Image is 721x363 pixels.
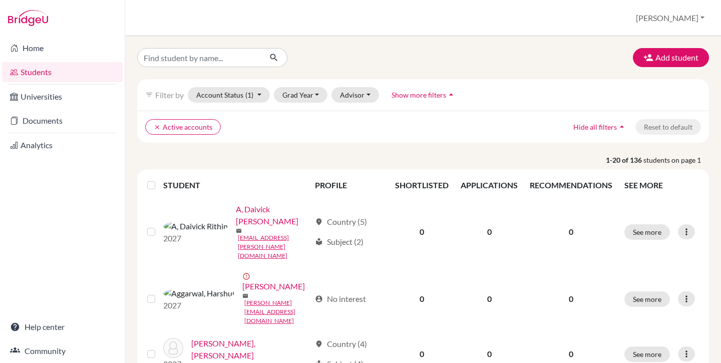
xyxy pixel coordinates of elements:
[2,317,123,337] a: Help center
[530,226,612,238] p: 0
[2,135,123,155] a: Analytics
[624,346,670,362] button: See more
[315,295,323,303] span: account_circle
[163,173,309,197] th: STUDENT
[617,122,627,132] i: arrow_drop_up
[624,291,670,307] button: See more
[188,87,270,103] button: Account Status(1)
[618,173,705,197] th: SEE MORE
[2,62,123,82] a: Students
[331,87,379,103] button: Advisor
[154,124,161,131] i: clear
[383,87,465,103] button: Show more filtersarrow_drop_up
[530,348,612,360] p: 0
[163,232,228,244] p: 2027
[2,111,123,131] a: Documents
[389,197,455,266] td: 0
[624,224,670,240] button: See more
[242,280,305,292] a: [PERSON_NAME]
[635,119,701,135] button: Reset to default
[389,266,455,331] td: 0
[315,338,367,350] div: Country (4)
[315,293,366,305] div: No interest
[244,298,311,325] a: [PERSON_NAME][EMAIL_ADDRESS][DOMAIN_NAME]
[315,218,323,226] span: location_on
[446,90,456,100] i: arrow_drop_up
[392,91,446,99] span: Show more filters
[573,123,617,131] span: Hide all filters
[2,87,123,107] a: Universities
[315,236,364,248] div: Subject (2)
[315,340,323,348] span: location_on
[274,87,328,103] button: Grad Year
[2,38,123,58] a: Home
[606,155,643,165] strong: 1-20 of 136
[236,203,311,227] a: A, Daivick [PERSON_NAME]
[163,338,183,358] img: Ahamed Meeran, Fahmitha Fatima
[155,90,184,100] span: Filter by
[145,91,153,99] i: filter_list
[633,48,709,67] button: Add student
[242,293,248,299] span: mail
[389,173,455,197] th: SHORTLISTED
[2,341,123,361] a: Community
[565,119,635,135] button: Hide all filtersarrow_drop_up
[315,238,323,246] span: local_library
[455,197,524,266] td: 0
[455,266,524,331] td: 0
[137,48,261,67] input: Find student by name...
[530,293,612,305] p: 0
[455,173,524,197] th: APPLICATIONS
[242,272,252,280] span: error_outline
[524,173,618,197] th: RECOMMENDATIONS
[145,119,221,135] button: clearActive accounts
[245,91,253,99] span: (1)
[236,228,242,234] span: mail
[309,173,389,197] th: PROFILE
[315,216,367,228] div: Country (5)
[643,155,709,165] span: students on page 1
[163,220,228,232] img: A, Daivick Rithin
[8,10,48,26] img: Bridge-U
[238,233,311,260] a: [EMAIL_ADDRESS][PERSON_NAME][DOMAIN_NAME]
[631,9,709,28] button: [PERSON_NAME]
[163,299,234,311] p: 2027
[163,287,234,299] img: Aggarwal, Harshul
[191,337,311,361] a: [PERSON_NAME], [PERSON_NAME]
